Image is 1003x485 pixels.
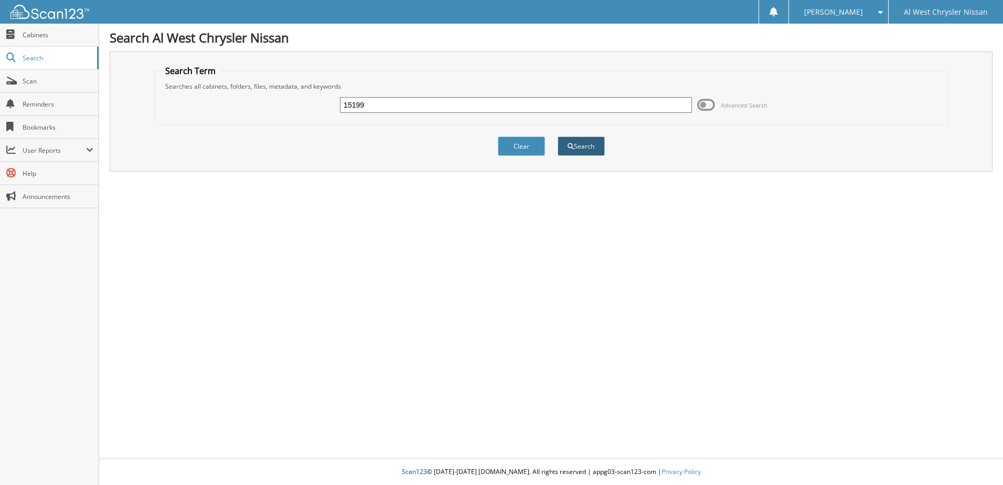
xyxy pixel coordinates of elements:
img: scan123-logo-white.svg [10,5,89,19]
legend: Search Term [160,65,221,77]
span: Bookmarks [23,123,93,132]
span: Help [23,169,93,178]
span: Reminders [23,100,93,109]
span: Al West Chrysler Nissan [904,9,988,15]
iframe: Chat Widget [951,435,1003,485]
div: © [DATE]-[DATE] [DOMAIN_NAME]. All rights reserved | appg03-scan123-com | [99,459,1003,485]
span: Search [23,54,92,62]
span: [PERSON_NAME] [804,9,863,15]
button: Search [558,136,605,156]
button: Clear [498,136,545,156]
span: Announcements [23,192,93,201]
a: Privacy Policy [661,467,701,476]
span: Cabinets [23,30,93,39]
span: Scan [23,77,93,86]
h1: Search Al West Chrysler Nissan [110,29,993,46]
span: Advanced Search [721,101,767,109]
div: Searches all cabinets, folders, files, metadata, and keywords [160,82,942,91]
span: Scan123 [402,467,427,476]
span: User Reports [23,146,86,155]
